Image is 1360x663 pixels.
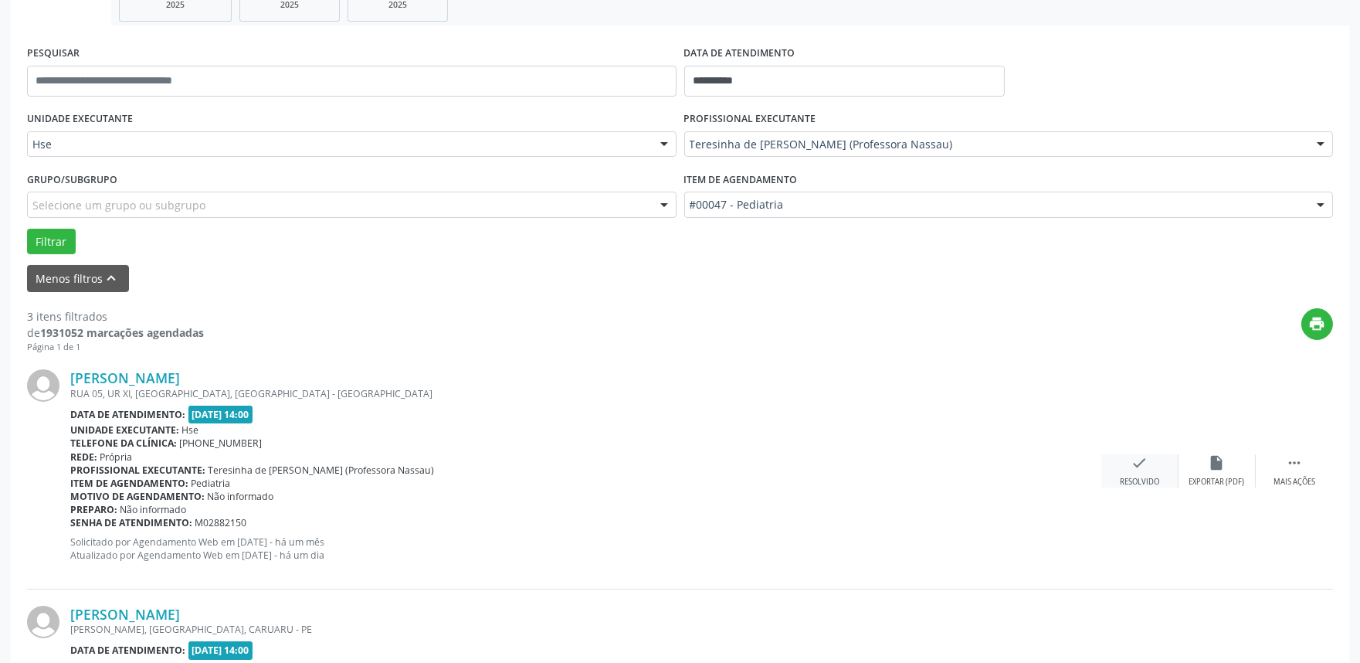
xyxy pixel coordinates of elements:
[684,107,816,131] label: PROFISSIONAL EXECUTANTE
[70,423,179,437] b: Unidade executante:
[188,406,253,423] span: [DATE] 14:00
[27,341,204,354] div: Página 1 de 1
[70,369,180,386] a: [PERSON_NAME]
[32,197,205,213] span: Selecione um grupo ou subgrupo
[120,503,187,516] span: Não informado
[27,369,59,402] img: img
[70,477,188,490] b: Item de agendamento:
[70,437,177,450] b: Telefone da clínica:
[27,229,76,255] button: Filtrar
[209,464,435,477] span: Teresinha de [PERSON_NAME] (Professora Nassau)
[188,641,253,659] span: [DATE] 14:00
[1286,454,1303,471] i: 
[27,107,133,131] label: UNIDADE EXECUTANTE
[70,606,180,623] a: [PERSON_NAME]
[70,623,1101,636] div: [PERSON_NAME], [GEOGRAPHIC_DATA], CARUARU - PE
[1274,477,1315,488] div: Mais ações
[70,516,192,529] b: Senha de atendimento:
[27,308,204,325] div: 3 itens filtrados
[27,168,117,192] label: Grupo/Subgrupo
[182,423,199,437] span: Hse
[208,490,274,503] span: Não informado
[70,535,1101,562] p: Solicitado por Agendamento Web em [DATE] - há um mês Atualizado por Agendamento Web em [DATE] - h...
[1209,454,1226,471] i: insert_drive_file
[1189,477,1245,488] div: Exportar (PDF)
[192,477,231,490] span: Pediatria
[27,325,204,341] div: de
[1131,454,1148,471] i: check
[690,137,1302,152] span: Teresinha de [PERSON_NAME] (Professora Nassau)
[40,325,204,340] strong: 1931052 marcações agendadas
[684,42,795,66] label: DATA DE ATENDIMENTO
[32,137,645,152] span: Hse
[70,450,97,464] b: Rede:
[100,450,133,464] span: Própria
[1309,315,1326,332] i: print
[180,437,263,450] span: [PHONE_NUMBER]
[27,606,59,638] img: img
[27,42,80,66] label: PESQUISAR
[70,644,185,657] b: Data de atendimento:
[70,464,205,477] b: Profissional executante:
[70,503,117,516] b: Preparo:
[70,387,1101,400] div: RUA 05, UR XI, [GEOGRAPHIC_DATA], [GEOGRAPHIC_DATA] - [GEOGRAPHIC_DATA]
[103,270,120,287] i: keyboard_arrow_up
[1301,308,1333,340] button: print
[195,516,247,529] span: M02882150
[70,408,185,421] b: Data de atendimento:
[690,197,1302,212] span: #00047 - Pediatria
[684,168,798,192] label: Item de agendamento
[70,490,205,503] b: Motivo de agendamento:
[27,265,129,292] button: Menos filtroskeyboard_arrow_up
[1120,477,1159,488] div: Resolvido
